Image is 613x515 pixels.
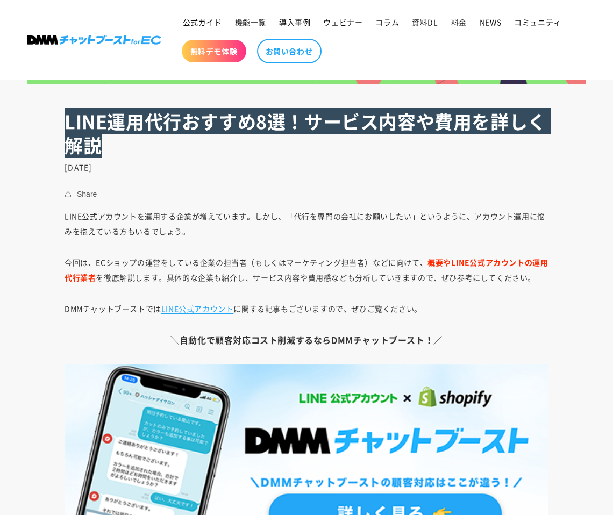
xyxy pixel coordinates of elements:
[65,301,548,316] p: DMMチャットブーストでは に関する記事もございますので、ぜひご覧ください。
[65,255,548,285] p: 今回は、ECショップの運営をしている企業の担当者（もしくはマーケティング担当者）などに向けて、 を徹底解説します。具体的な企業も紹介し、サービス内容や費用感なども分析していきますので、ぜひ参考に...
[279,17,310,27] span: 導入事例
[176,11,229,33] a: 公式ガイド
[508,11,568,33] a: コミュニティ
[375,17,399,27] span: コラム
[170,333,443,346] b: ＼自動化で顧客対応コスト削減するならDMMチャットブースト！／
[161,303,234,314] a: LINE公式アカウント
[514,17,561,27] span: コミュニティ
[65,110,548,157] h1: LINE運用代行おすすめ8選！サービス内容や費用を詳しく解説
[229,11,273,33] a: 機能一覧
[317,11,369,33] a: ウェビナー
[445,11,473,33] a: 料金
[266,46,313,56] span: お問い合わせ
[405,11,444,33] a: 資料DL
[273,11,317,33] a: 導入事例
[190,46,238,56] span: 無料デモ体験
[65,162,92,173] time: [DATE]
[27,35,161,45] img: 株式会社DMM Boost
[235,17,266,27] span: 機能一覧
[65,188,100,201] button: Share
[257,39,322,63] a: お問い合わせ
[480,17,501,27] span: NEWS
[183,17,222,27] span: 公式ガイド
[412,17,438,27] span: 資料DL
[451,17,467,27] span: 料金
[369,11,405,33] a: コラム
[182,40,246,62] a: 無料デモ体験
[473,11,508,33] a: NEWS
[323,17,362,27] span: ウェビナー
[65,209,548,239] p: LINE公式アカウントを運用する企業が増えています。しかし、「代行を専門の会社にお願いしたい」というように、アカウント運用に悩みを抱えている方もいるでしょう。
